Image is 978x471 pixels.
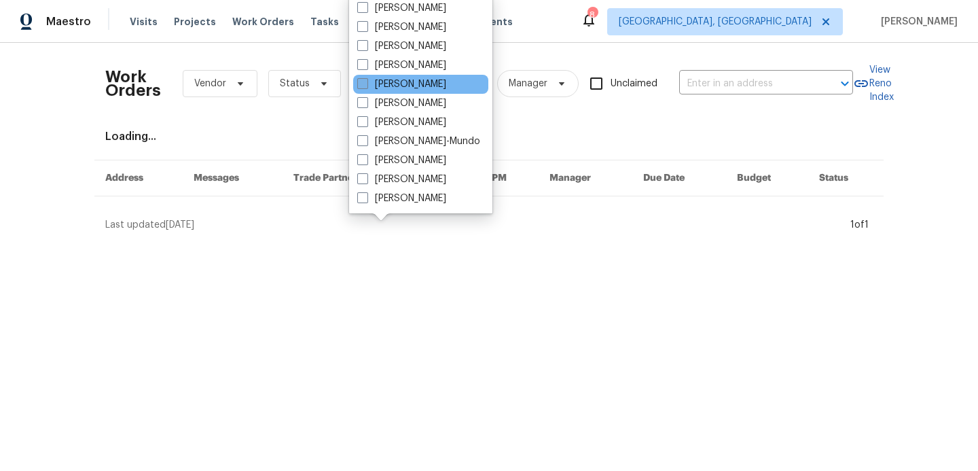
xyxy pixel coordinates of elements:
[539,160,632,196] th: Manager
[130,15,158,29] span: Visits
[357,20,446,34] label: [PERSON_NAME]
[280,77,310,90] span: Status
[619,15,812,29] span: [GEOGRAPHIC_DATA], [GEOGRAPHIC_DATA]
[105,218,846,232] div: Last updated
[166,220,194,230] span: [DATE]
[357,173,446,186] label: [PERSON_NAME]
[850,218,869,232] div: 1 of 1
[835,74,854,93] button: Open
[679,73,815,94] input: Enter in an address
[726,160,808,196] th: Budget
[357,58,446,72] label: [PERSON_NAME]
[357,97,446,110] label: [PERSON_NAME]
[105,130,873,143] div: Loading...
[183,160,283,196] th: Messages
[509,77,547,90] span: Manager
[232,15,294,29] span: Work Orders
[875,15,958,29] span: [PERSON_NAME]
[357,1,446,15] label: [PERSON_NAME]
[46,15,91,29] span: Maestro
[632,160,726,196] th: Due Date
[357,154,446,167] label: [PERSON_NAME]
[174,15,216,29] span: Projects
[611,77,657,91] span: Unclaimed
[473,160,539,196] th: HPM
[587,8,597,22] div: 8
[357,77,446,91] label: [PERSON_NAME]
[94,160,183,196] th: Address
[853,63,894,104] a: View Reno Index
[357,192,446,205] label: [PERSON_NAME]
[357,116,446,129] label: [PERSON_NAME]
[808,160,884,196] th: Status
[194,77,226,90] span: Vendor
[283,160,410,196] th: Trade Partner
[105,70,161,97] h2: Work Orders
[357,39,446,53] label: [PERSON_NAME]
[310,17,339,27] span: Tasks
[357,135,480,148] label: [PERSON_NAME]-Mundo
